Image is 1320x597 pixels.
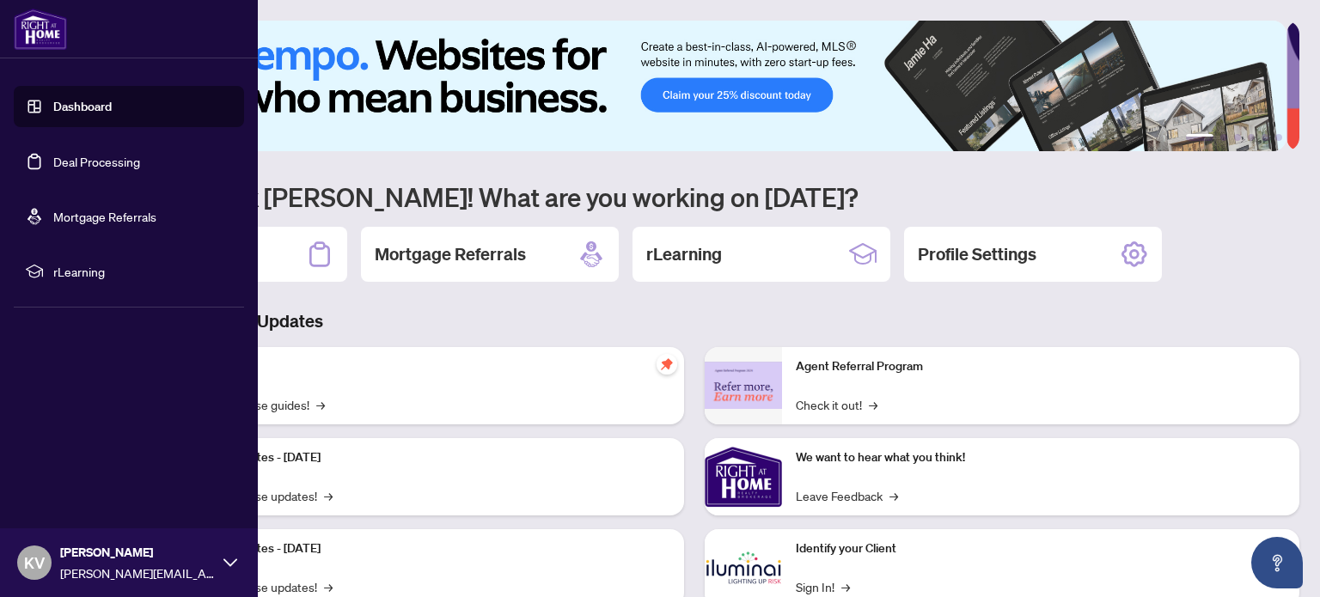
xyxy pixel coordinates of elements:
a: Sign In!→ [796,577,850,596]
button: 2 [1220,134,1227,141]
p: Agent Referral Program [796,357,1286,376]
a: Leave Feedback→ [796,486,898,505]
span: [PERSON_NAME][EMAIL_ADDRESS][PERSON_NAME][DOMAIN_NAME] [60,563,215,582]
p: We want to hear what you think! [796,448,1286,467]
button: 6 [1275,134,1282,141]
span: → [316,395,325,414]
h2: rLearning [646,242,722,266]
p: Platform Updates - [DATE] [180,539,670,558]
span: → [324,577,333,596]
button: 3 [1234,134,1241,141]
span: → [841,577,850,596]
h2: Profile Settings [918,242,1036,266]
h2: Mortgage Referrals [375,242,526,266]
p: Self-Help [180,357,670,376]
span: → [869,395,877,414]
img: Agent Referral Program [705,362,782,409]
h1: Welcome back [PERSON_NAME]! What are you working on [DATE]? [89,180,1299,213]
p: Identify your Client [796,539,1286,558]
span: KV [24,551,45,575]
span: rLearning [53,262,232,281]
h3: Brokerage & Industry Updates [89,309,1299,333]
p: Platform Updates - [DATE] [180,448,670,467]
button: 4 [1248,134,1255,141]
button: 5 [1262,134,1268,141]
img: We want to hear what you think! [705,438,782,515]
img: Slide 0 [89,21,1286,151]
a: Check it out!→ [796,395,877,414]
span: pushpin [657,354,677,375]
a: Dashboard [53,99,112,114]
button: Open asap [1251,537,1303,588]
span: [PERSON_NAME] [60,543,215,562]
a: Deal Processing [53,154,140,169]
img: logo [14,9,67,50]
a: Mortgage Referrals [53,209,156,224]
span: → [889,486,898,505]
button: 1 [1186,134,1213,141]
span: → [324,486,333,505]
